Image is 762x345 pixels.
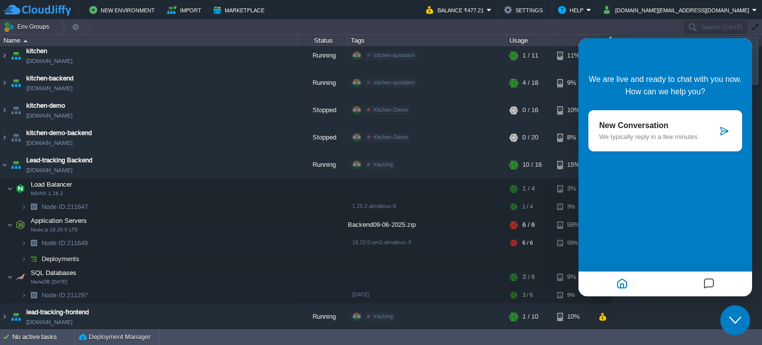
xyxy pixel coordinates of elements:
[9,151,23,178] img: AMDAwAAAACH5BAEAAAAALAAAAAABAAEAAAICRAEAOw==
[374,161,393,167] span: tracking
[26,83,72,93] a: [DOMAIN_NAME]
[557,42,589,69] div: 11%
[9,97,23,124] img: AMDAwAAAACH5BAEAAAAALAAAAAABAAEAAAICRAEAOw==
[720,305,752,335] iframe: chat widget
[374,52,415,58] span: kitchen-quotation
[26,111,72,121] a: [DOMAIN_NAME]
[30,269,78,276] a: SQL DatabasesMariaDB [DATE]
[1,35,298,46] div: Name
[41,291,89,299] span: 211297
[26,317,72,327] a: [DOMAIN_NAME]
[167,4,204,16] button: Import
[41,291,89,299] a: Node ID:211297
[374,79,415,85] span: kitchen-quotation
[9,124,23,151] img: AMDAwAAAACH5BAEAAAAALAAAAAABAAEAAAICRAEAOw==
[42,203,67,210] span: Node ID:
[21,235,27,251] img: AMDAwAAAACH5BAEAAAAALAAAAAABAAEAAAICRAEAOw==
[89,4,158,16] button: New Environment
[30,269,78,277] span: SQL Databases
[522,235,533,251] div: 6 / 6
[7,215,13,235] img: AMDAwAAAACH5BAEAAAAALAAAAAABAAEAAAICRAEAOw==
[9,303,23,330] img: AMDAwAAAACH5BAEAAAAALAAAAAABAAEAAAICRAEAOw==
[348,35,506,46] div: Tags
[7,267,13,287] img: AMDAwAAAACH5BAEAAAAALAAAAAABAAEAAAICRAEAOw==
[557,69,589,96] div: 9%
[298,97,348,124] div: Stopped
[30,181,73,188] a: Load BalancerNGINX 1.26.2
[21,287,27,303] img: AMDAwAAAACH5BAEAAAAALAAAAAABAAEAAAICRAEAOw==
[12,329,74,345] div: No active tasks
[41,239,89,247] a: Node ID:211649
[352,203,396,209] span: 1.26.2-almalinux-9
[0,42,8,69] img: AMDAwAAAACH5BAEAAAAALAAAAAABAAEAAAICRAEAOw==
[27,251,41,267] img: AMDAwAAAACH5BAEAAAAALAAAAAABAAEAAAICRAEAOw==
[31,279,67,285] span: MariaDB [DATE]
[41,203,89,211] span: 211647
[352,239,411,245] span: 18.20.0-pm2-almalinux-9
[26,73,73,83] a: kitchen-backend
[522,303,538,330] div: 1 / 10
[79,332,150,342] button: Deployment Manager
[23,40,28,42] img: AMDAwAAAACH5BAEAAAAALAAAAAABAAEAAAICRAEAOw==
[41,239,89,247] span: 211649
[41,203,89,211] a: Node ID:211647
[522,124,538,151] div: 0 / 20
[30,217,88,224] a: Application ServersNode.js 18.20.0 LTS
[522,179,535,199] div: 1 / 4
[31,191,63,197] span: NGINX 1.26.2
[522,287,533,303] div: 3 / 6
[557,235,589,251] div: 59%
[27,199,41,214] img: AMDAwAAAACH5BAEAAAAALAAAAAABAAEAAAICRAEAOw==
[7,179,13,199] img: AMDAwAAAACH5BAEAAAAALAAAAAABAAEAAAICRAEAOw==
[26,56,72,66] a: [DOMAIN_NAME]
[557,287,589,303] div: 9%
[9,42,23,69] img: AMDAwAAAACH5BAEAAAAALAAAAAABAAEAAAICRAEAOw==
[26,307,89,317] a: lead-tracking-frontend
[557,124,589,151] div: 8%
[13,267,27,287] img: AMDAwAAAACH5BAEAAAAALAAAAAABAAEAAAICRAEAOw==
[578,38,752,296] iframe: chat widget
[26,138,72,148] a: [DOMAIN_NAME]
[298,151,348,178] div: Running
[507,35,612,46] div: Usage
[374,134,408,140] span: Kitchen-Demo
[298,124,348,151] div: Stopped
[558,4,586,16] button: Help
[26,101,65,111] a: kitchen-demo
[0,124,8,151] img: AMDAwAAAACH5BAEAAAAALAAAAAABAAEAAAICRAEAOw==
[298,69,348,96] div: Running
[557,267,589,287] div: 9%
[26,128,92,138] a: kitchen-demo-backend
[504,4,546,16] button: Settings
[557,199,589,214] div: 3%
[41,255,81,263] a: Deployments
[374,313,393,319] span: tracking
[298,303,348,330] div: Running
[352,291,369,297] span: [DATE]
[557,179,589,199] div: 3%
[374,107,408,113] span: Kitchen-Demo
[348,215,507,235] div: Backend09-06-2025.zip
[21,199,27,214] img: AMDAwAAAACH5BAEAAAAALAAAAAABAAEAAAICRAEAOw==
[522,151,542,178] div: 10 / 16
[13,179,27,199] img: AMDAwAAAACH5BAEAAAAALAAAAAABAAEAAAICRAEAOw==
[522,199,533,214] div: 1 / 4
[426,4,487,16] button: Balance ₹477.21
[299,35,347,46] div: Status
[27,287,41,303] img: AMDAwAAAACH5BAEAAAAALAAAAAABAAEAAAICRAEAOw==
[9,69,23,96] img: AMDAwAAAACH5BAEAAAAALAAAAAABAAEAAAICRAEAOw==
[26,46,47,56] a: kitchen
[0,69,8,96] img: AMDAwAAAACH5BAEAAAAALAAAAAABAAEAAAICRAEAOw==
[604,4,752,16] button: [DOMAIN_NAME][EMAIL_ADDRESS][DOMAIN_NAME]
[0,151,8,178] img: AMDAwAAAACH5BAEAAAAALAAAAAABAAEAAAICRAEAOw==
[0,97,8,124] img: AMDAwAAAACH5BAEAAAAALAAAAAABAAEAAAICRAEAOw==
[3,4,71,16] img: CloudJiffy
[26,155,92,165] span: Lead-tracking Backend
